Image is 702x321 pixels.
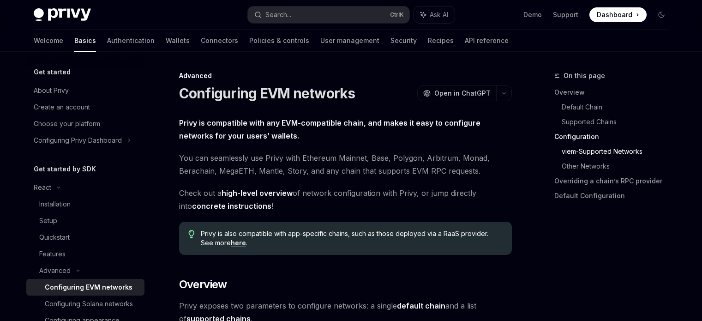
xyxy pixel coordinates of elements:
[465,30,509,52] a: API reference
[26,296,144,312] a: Configuring Solana networks
[26,82,144,99] a: About Privy
[397,301,445,311] a: default chain
[434,89,491,98] span: Open in ChatGPT
[564,70,605,81] span: On this page
[26,246,144,262] a: Features
[192,201,271,211] a: concrete instructions
[34,182,51,193] div: React
[26,212,144,229] a: Setup
[248,6,409,23] button: Search...CtrlK
[26,115,144,132] a: Choose your platform
[249,30,309,52] a: Policies & controls
[397,301,445,310] strong: default chain
[201,30,238,52] a: Connectors
[179,85,355,102] h1: Configuring EVM networks
[562,115,676,129] a: Supported Chains
[597,10,632,19] span: Dashboard
[39,199,71,210] div: Installation
[523,10,542,19] a: Demo
[390,30,417,52] a: Security
[179,118,480,140] strong: Privy is compatible with any EVM-compatible chain, and makes it easy to configure networks for yo...
[430,10,448,19] span: Ask AI
[562,144,676,159] a: viem-Supported Networks
[554,188,676,203] a: Default Configuration
[188,230,195,238] svg: Tip
[26,229,144,246] a: Quickstart
[34,102,90,113] div: Create an account
[45,282,132,293] div: Configuring EVM networks
[26,279,144,296] a: Configuring EVM networks
[554,174,676,188] a: Overriding a chain’s RPC provider
[417,85,496,101] button: Open in ChatGPT
[562,159,676,174] a: Other Networks
[320,30,379,52] a: User management
[34,135,122,146] div: Configuring Privy Dashboard
[231,239,246,247] a: here
[589,7,647,22] a: Dashboard
[554,129,676,144] a: Configuration
[34,67,71,78] h5: Get started
[34,118,100,129] div: Choose your platform
[179,277,227,292] span: Overview
[654,7,669,22] button: Toggle dark mode
[390,11,404,18] span: Ctrl K
[179,151,512,177] span: You can seamlessly use Privy with Ethereum Mainnet, Base, Polygon, Arbitrum, Monad, Berachain, Me...
[45,298,133,309] div: Configuring Solana networks
[39,232,70,243] div: Quickstart
[428,30,454,52] a: Recipes
[553,10,578,19] a: Support
[179,71,512,80] div: Advanced
[39,215,57,226] div: Setup
[74,30,96,52] a: Basics
[34,164,96,175] h5: Get started by SDK
[201,229,502,248] span: Privy is also compatible with app-specific chains, such as those deployed via a RaaS provider. Se...
[34,8,91,21] img: dark logo
[166,30,190,52] a: Wallets
[26,99,144,115] a: Create an account
[562,100,676,115] a: Default Chain
[34,30,63,52] a: Welcome
[554,85,676,100] a: Overview
[107,30,155,52] a: Authentication
[34,85,69,96] div: About Privy
[265,9,291,20] div: Search...
[179,187,512,212] span: Check out a of network configuration with Privy, or jump directly into !
[26,196,144,212] a: Installation
[414,6,455,23] button: Ask AI
[39,265,71,276] div: Advanced
[39,248,66,260] div: Features
[222,188,293,198] a: high-level overview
